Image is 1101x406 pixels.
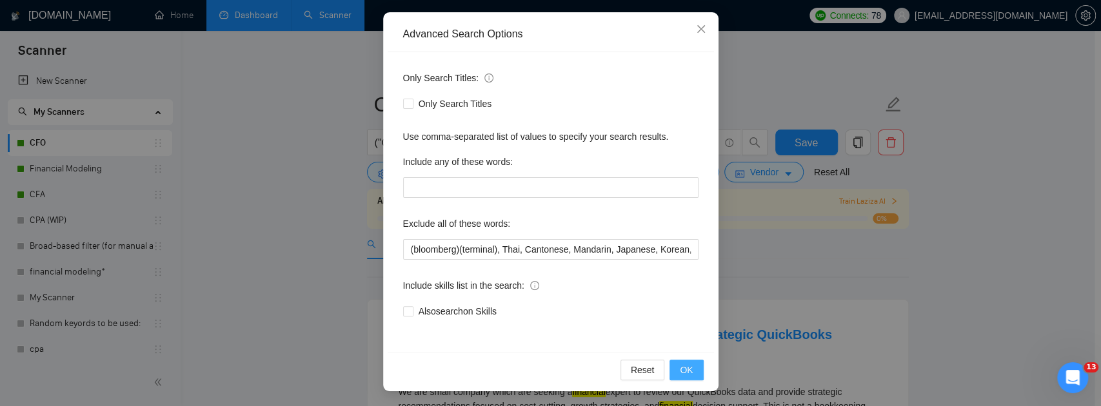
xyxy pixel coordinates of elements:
button: Collapse window [388,5,412,30]
span: Also search on Skills [413,304,502,318]
button: go back [8,5,33,30]
div: Close [412,5,435,28]
span: info-circle [530,281,539,290]
span: info-circle [484,73,493,82]
div: Use comma-separated list of values to specify your search results. [403,130,699,144]
span: close [696,24,706,34]
span: Reset [631,363,655,377]
span: Only Search Titles: [403,71,493,85]
iframe: Intercom live chat [1057,362,1088,393]
span: OK [680,363,693,377]
button: Close [684,12,719,47]
label: Exclude all of these words: [403,213,511,234]
span: Only Search Titles [413,97,497,111]
span: 13 [1084,362,1098,372]
label: Include any of these words: [403,151,513,172]
span: Include skills list in the search: [403,278,539,293]
button: Reset [620,360,665,380]
button: OK [670,360,703,380]
div: Advanced Search Options [403,27,699,41]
